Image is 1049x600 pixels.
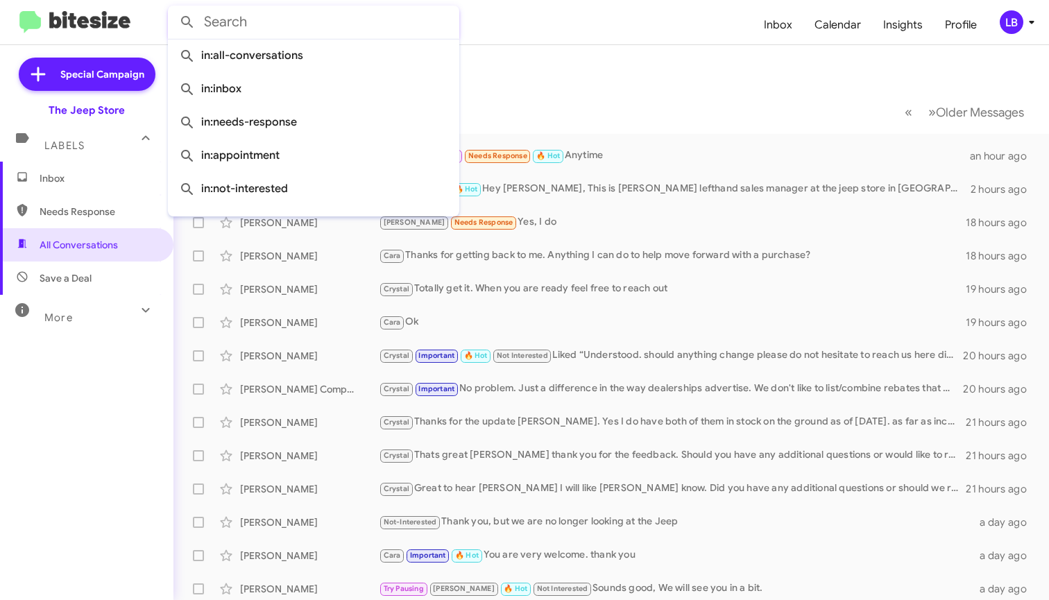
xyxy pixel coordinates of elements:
span: in:needs-response [179,105,448,139]
span: Needs Response [468,151,527,160]
span: in:inbox [179,72,448,105]
div: a day ago [976,515,1038,529]
span: 🔥 Hot [455,551,479,560]
button: Next [920,98,1032,126]
div: 19 hours ago [966,316,1038,329]
span: Try Pausing [384,584,424,593]
div: [PERSON_NAME] [240,415,379,429]
span: in:appointment [179,139,448,172]
span: Older Messages [936,105,1024,120]
span: 🔥 Hot [536,151,560,160]
nav: Page navigation example [897,98,1032,126]
span: Needs Response [40,205,157,218]
div: [PERSON_NAME] [240,449,379,463]
div: 20 hours ago [963,349,1038,363]
button: Previous [896,98,921,126]
div: a day ago [976,582,1038,596]
div: 21 hours ago [966,449,1038,463]
div: an hour ago [970,149,1038,163]
span: Inbox [40,171,157,185]
div: Totally get it. When you are ready feel free to reach out [379,281,966,297]
div: Great to hear [PERSON_NAME] I will like [PERSON_NAME] know. Did you have any additional questions... [379,481,966,497]
a: Insights [872,5,934,45]
span: [PERSON_NAME] [384,218,445,227]
span: « [905,103,912,121]
div: [PERSON_NAME] [240,216,379,230]
div: a day ago [976,549,1038,563]
div: 20 hours ago [963,382,1038,396]
div: Thanks for getting back to me. Anything I can do to help move forward with a purchase? [379,248,966,264]
span: Cara [384,318,401,327]
a: Special Campaign [19,58,155,91]
div: [PERSON_NAME] [240,515,379,529]
span: Important [418,351,454,360]
div: 21 hours ago [966,415,1038,429]
div: [PERSON_NAME] [240,249,379,263]
div: Liked “Understood. should anything change please do not hesitate to reach us here directly. Thank... [379,348,963,363]
div: Hey [PERSON_NAME], This is [PERSON_NAME] lefthand sales manager at the jeep store in [GEOGRAPHIC_... [379,181,971,197]
div: [PERSON_NAME] [240,582,379,596]
div: LB [1000,10,1023,34]
span: More [44,311,73,324]
input: Search [168,6,459,39]
span: Not-Interested [384,517,437,526]
span: Special Campaign [60,67,144,81]
div: Ok [379,314,966,330]
div: 2 hours ago [971,182,1038,196]
div: The Jeep Store [49,103,125,117]
div: 21 hours ago [966,482,1038,496]
span: 🔥 Hot [464,351,488,360]
span: Crystal [384,418,409,427]
span: 🔥 Hot [504,584,527,593]
span: in:not-interested [179,172,448,205]
div: [PERSON_NAME] [240,282,379,296]
div: [PERSON_NAME] Company [240,382,379,396]
div: [PERSON_NAME] [240,482,379,496]
span: Save a Deal [40,271,92,285]
div: No problem. Just a difference in the way dealerships advertise. We don't like to list/combine reb... [379,381,963,397]
span: Needs Response [454,218,513,227]
div: Thats great [PERSON_NAME] thank you for the feedback. Should you have any additional questions or... [379,447,966,463]
div: 18 hours ago [966,216,1038,230]
span: in:all-conversations [179,39,448,72]
span: Important [418,384,454,393]
span: Crystal [384,384,409,393]
div: [PERSON_NAME] [240,349,379,363]
button: LB [988,10,1034,34]
span: [PERSON_NAME] [433,584,495,593]
span: Crystal [384,451,409,460]
div: [PERSON_NAME] [240,316,379,329]
div: You are very welcome. thank you [379,547,976,563]
span: Crystal [384,351,409,360]
div: 19 hours ago [966,282,1038,296]
span: All Conversations [40,238,118,252]
div: Anytime [379,148,970,164]
span: in:sold-verified [179,205,448,239]
div: Thanks for the update [PERSON_NAME]. Yes I do have both of them in stock on the ground as of [DAT... [379,414,966,430]
span: Not Interested [537,584,588,593]
div: Sounds good, We will see you in a bit. [379,581,976,597]
a: Profile [934,5,988,45]
span: Important [410,551,446,560]
span: Cara [384,251,401,260]
div: [PERSON_NAME] [240,549,379,563]
div: Thank you, but we are no longer looking at the Jeep [379,514,976,530]
span: Crystal [384,484,409,493]
span: 🔥 Hot [454,185,478,194]
span: » [928,103,936,121]
span: Cara [384,551,401,560]
span: Crystal [384,284,409,293]
span: Labels [44,139,85,152]
a: Calendar [803,5,872,45]
span: Not Interested [497,351,548,360]
div: Yes, I do [379,214,966,230]
a: Inbox [753,5,803,45]
div: 18 hours ago [966,249,1038,263]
